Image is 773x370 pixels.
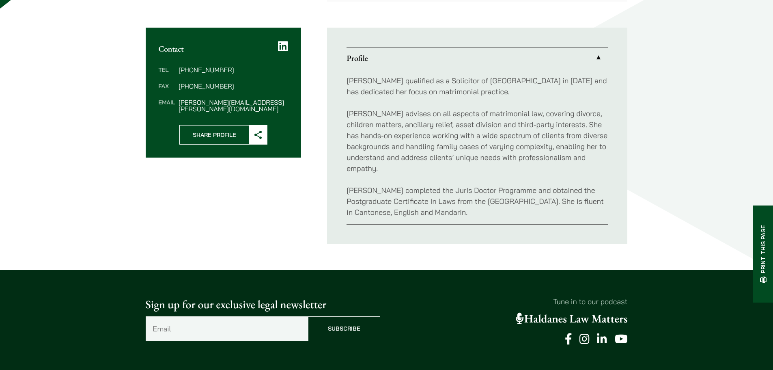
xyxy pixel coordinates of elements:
[179,83,288,89] dd: [PHONE_NUMBER]
[393,296,628,307] p: Tune in to our podcast
[159,67,175,83] dt: Tel
[347,185,608,218] p: [PERSON_NAME] completed the Juris Doctor Programme and obtained the Postgraduate Certificate in L...
[179,67,288,73] dd: [PHONE_NUMBER]
[146,296,380,313] p: Sign up for our exclusive legal newsletter
[179,125,267,145] button: Share Profile
[179,99,288,112] dd: [PERSON_NAME][EMAIL_ADDRESS][PERSON_NAME][DOMAIN_NAME]
[347,48,608,69] a: Profile
[278,41,288,52] a: LinkedIn
[159,83,175,99] dt: Fax
[180,125,249,144] span: Share Profile
[308,316,380,341] input: Subscribe
[159,99,175,112] dt: Email
[146,316,308,341] input: Email
[159,44,289,54] h2: Contact
[347,108,608,174] p: [PERSON_NAME] advises on all aspects of matrimonial law, covering divorce, children matters, anci...
[347,75,608,97] p: [PERSON_NAME] qualified as a Solicitor of [GEOGRAPHIC_DATA] in [DATE] and has dedicated her focus...
[516,312,628,326] a: Haldanes Law Matters
[347,69,608,224] div: Profile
